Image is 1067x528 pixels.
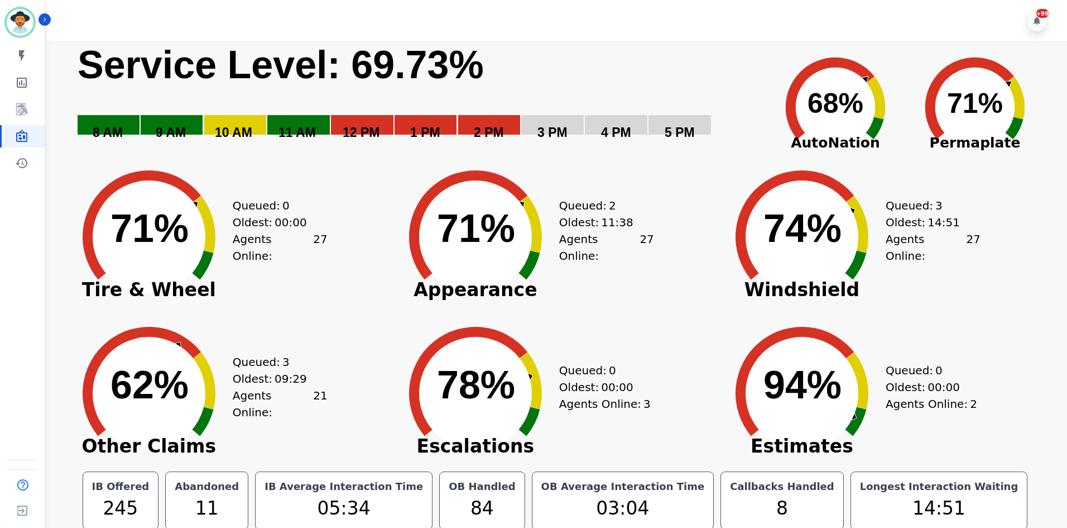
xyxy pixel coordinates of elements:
[392,284,559,296] span: Appearance
[947,88,1003,119] text: 71%
[76,41,763,156] svg: Service Level: 0%
[766,132,905,154] span: AutoNation
[313,387,327,421] span: 21
[233,387,328,421] div: Agents Online:
[718,284,886,296] span: Windshield
[966,231,980,264] span: 27
[927,214,960,231] span: 14:51
[935,362,943,379] span: 0
[93,125,123,140] text: 8 AM
[763,363,842,407] text: 94%
[886,362,969,379] div: Queued:
[110,207,189,250] text: 71%
[1036,9,1049,18] div: +99
[78,43,484,87] text: Service Level: 69.73%
[233,197,316,214] div: Queued:
[90,479,152,494] div: IB Offered
[278,125,316,140] text: 11 AM
[665,125,695,140] text: 5 PM
[886,231,981,264] div: Agents Online:
[446,494,517,522] div: 84
[728,479,837,494] div: Callbacks Handled
[343,125,379,140] text: 12 PM
[172,494,241,522] div: 11
[886,197,969,214] div: Queued:
[559,214,643,231] div: Oldest:
[601,379,633,396] span: 00:00
[156,125,186,140] text: 9 AM
[858,494,1021,522] div: 14:51
[233,214,316,231] div: Oldest:
[410,125,440,140] text: 1 PM
[446,479,517,494] div: OB Handled
[808,88,863,119] text: 68%
[609,197,616,214] span: 2
[90,494,152,522] div: 245
[392,441,559,452] span: Escalations
[886,379,969,396] div: Oldest:
[313,231,327,264] span: 27
[539,479,707,494] div: OB Average Interaction Time
[927,379,960,396] span: 00:00
[601,125,631,140] text: 4 PM
[215,125,252,140] text: 10 AM
[609,362,616,379] span: 0
[886,396,981,412] div: Agents Online:
[233,231,328,264] div: Agents Online:
[275,370,307,387] span: 09:29
[172,479,241,494] div: Abandoned
[559,231,654,264] div: Agents Online:
[640,231,653,264] span: 27
[559,396,654,412] div: Agents Online:
[559,362,643,379] div: Queued:
[858,479,1021,494] div: Longest Interaction Waiting
[437,363,515,407] text: 78%
[474,125,504,140] text: 2 PM
[110,363,189,407] text: 62%
[763,207,842,250] text: 74%
[718,441,886,452] span: Estimates
[262,479,425,494] div: IB Average Interaction Time
[282,197,290,214] span: 0
[559,197,643,214] div: Queued:
[262,494,425,522] div: 05:34
[65,284,233,296] span: Tire & Wheel
[970,396,977,412] span: 2
[905,132,1045,154] span: Permaplate
[275,214,307,231] span: 00:00
[539,494,707,522] div: 03:04
[233,370,316,387] div: Oldest:
[886,214,969,231] div: Oldest:
[7,9,33,36] img: Bordered avatar
[559,379,643,396] div: Oldest:
[282,354,290,370] span: 3
[233,354,316,370] div: Queued:
[728,494,837,522] div: 8
[601,214,633,231] span: 11:38
[65,441,233,452] span: Other Claims
[643,396,651,412] span: 3
[437,207,515,250] text: 71%
[537,125,568,140] text: 3 PM
[935,197,943,214] span: 3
